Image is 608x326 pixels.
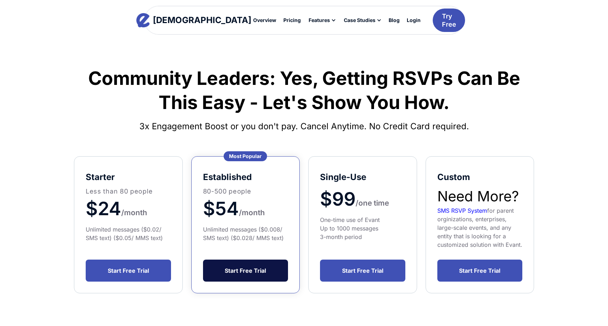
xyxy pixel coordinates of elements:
a: home [143,13,245,27]
span: month [242,208,265,217]
div: Most Popular [224,151,267,161]
h5: Single-Use [320,172,405,183]
h5: starter [86,172,171,183]
a: Start Free Trial [203,260,288,282]
div: Features [309,18,330,23]
h4: 3x Engagement Boost or you don't pay. Cancel Anytime. No Credit Card required. [74,118,534,135]
div: Features [304,14,340,26]
div: Case Studies [344,18,375,23]
span: /month [121,208,147,217]
a: Try Free [433,9,465,32]
div: Try Free [442,12,456,29]
div: Unlimited messages ($0.008/ SMS text) ($0.028/ MMS text) [203,225,288,242]
a: Start Free Trial [437,260,523,282]
div: Pricing [283,18,301,23]
div: Case Studies [340,14,385,26]
h5: established [203,172,288,183]
h5: Custom [437,172,523,183]
span: $99 [320,188,356,210]
a: Login [403,14,424,26]
p: 80-500 people [203,186,288,196]
div: Overview [253,18,276,23]
a: Start Free Trial [86,260,171,282]
h2: Need More? [437,186,523,206]
div: Blog [389,18,400,23]
a: month [242,197,265,220]
div: Unlimited messages ($0.02/ SMS text) ($0.05/ MMS text) [86,225,171,242]
a: Blog [385,14,403,26]
span: $54 [203,197,239,220]
div: [DEMOGRAPHIC_DATA] [153,16,251,25]
a: Overview [250,14,280,26]
div: for parent orginizations, enterprises, large-scale events, and any entity that is looking for a c... [437,206,523,249]
span: / [239,208,242,217]
a: Pricing [280,14,304,26]
div: One-time use of Evant Up to 1000 messages 3-month period [320,216,405,241]
span: $24 [86,197,121,220]
span: /one time [356,199,389,207]
h1: Community Leaders: Yes, Getting RSVPs Can Be This Easy - Let's Show You How. [74,66,534,114]
a: Start Free Trial [320,260,405,282]
div: Login [407,18,421,23]
a: SMS RSVP System [437,207,487,214]
p: Less than 80 people [86,186,171,196]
